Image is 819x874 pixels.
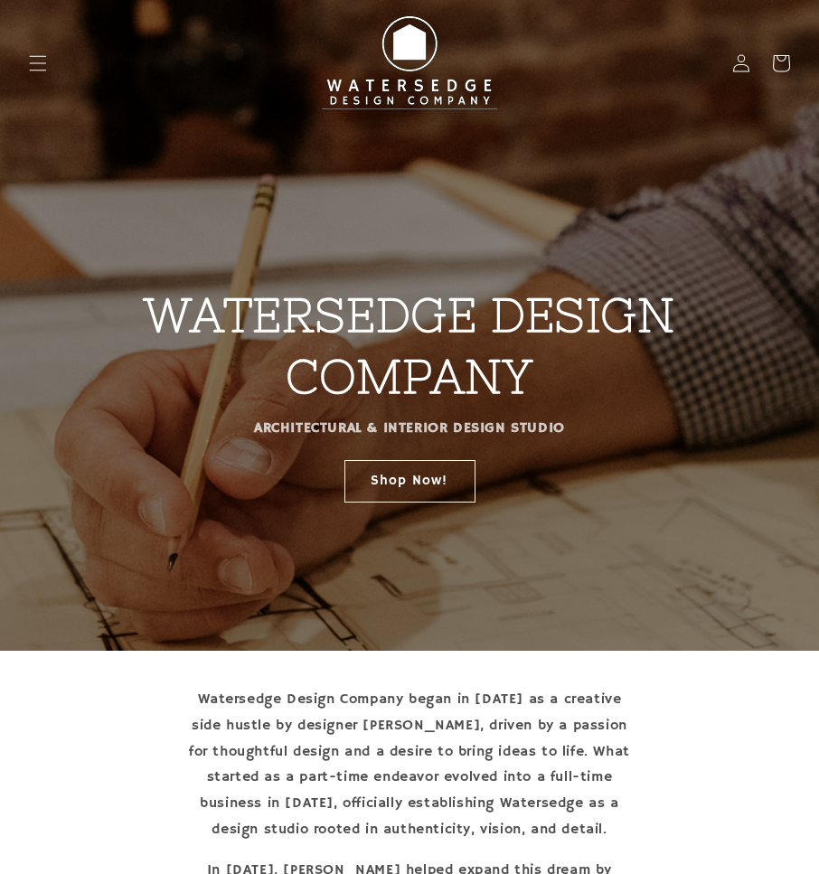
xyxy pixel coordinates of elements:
[344,459,475,502] a: Shop Now!
[18,43,58,83] summary: Menu
[144,288,674,403] strong: WATERSEDGE DESIGN COMPANY
[184,687,635,843] p: Watersedge Design Company began in [DATE] as a creative side hustle by designer [PERSON_NAME], dr...
[310,7,509,119] img: Watersedge Design Co
[254,419,565,437] strong: ARCHITECTURAL & INTERIOR DESIGN STUDIO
